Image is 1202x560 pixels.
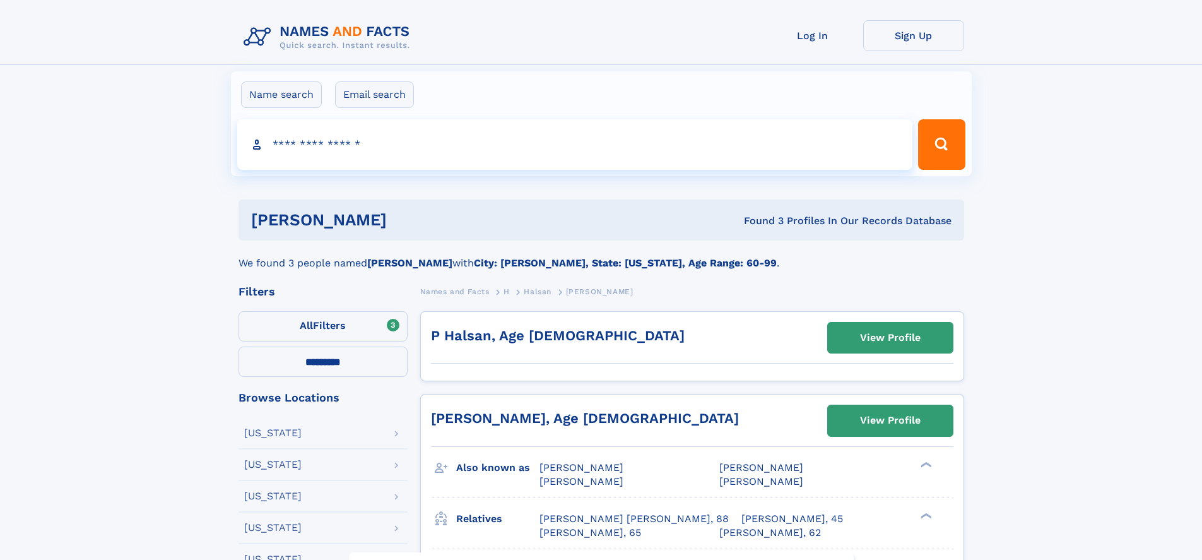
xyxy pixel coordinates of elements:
[860,406,921,435] div: View Profile
[237,119,913,170] input: search input
[251,212,565,228] h1: [PERSON_NAME]
[828,405,953,436] a: View Profile
[828,323,953,353] a: View Profile
[244,491,302,501] div: [US_STATE]
[719,526,821,540] a: [PERSON_NAME], 62
[539,475,623,487] span: [PERSON_NAME]
[719,462,803,474] span: [PERSON_NAME]
[239,20,420,54] img: Logo Names and Facts
[456,508,539,530] h3: Relatives
[239,392,408,403] div: Browse Locations
[300,319,313,331] span: All
[244,428,302,438] div: [US_STATE]
[244,460,302,470] div: [US_STATE]
[456,457,539,479] h3: Also known as
[566,287,633,296] span: [PERSON_NAME]
[539,526,641,540] a: [PERSON_NAME], 65
[244,523,302,533] div: [US_STATE]
[719,475,803,487] span: [PERSON_NAME]
[504,287,510,296] span: H
[431,328,685,343] a: P Halsan, Age [DEMOGRAPHIC_DATA]
[367,257,452,269] b: [PERSON_NAME]
[524,283,551,299] a: Halsan
[335,81,414,108] label: Email search
[241,81,322,108] label: Name search
[239,311,408,342] label: Filters
[420,283,490,299] a: Names and Facts
[239,241,964,271] div: We found 3 people named with .
[918,119,965,170] button: Search Button
[863,20,964,51] a: Sign Up
[565,214,952,228] div: Found 3 Profiles In Our Records Database
[741,512,843,526] a: [PERSON_NAME], 45
[539,512,729,526] a: [PERSON_NAME] [PERSON_NAME], 88
[539,462,623,474] span: [PERSON_NAME]
[762,20,863,51] a: Log In
[474,257,777,269] b: City: [PERSON_NAME], State: [US_STATE], Age Range: 60-99
[431,410,739,426] a: [PERSON_NAME], Age [DEMOGRAPHIC_DATA]
[917,460,933,468] div: ❯
[524,287,551,296] span: Halsan
[239,286,408,297] div: Filters
[917,511,933,520] div: ❯
[860,323,921,352] div: View Profile
[504,283,510,299] a: H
